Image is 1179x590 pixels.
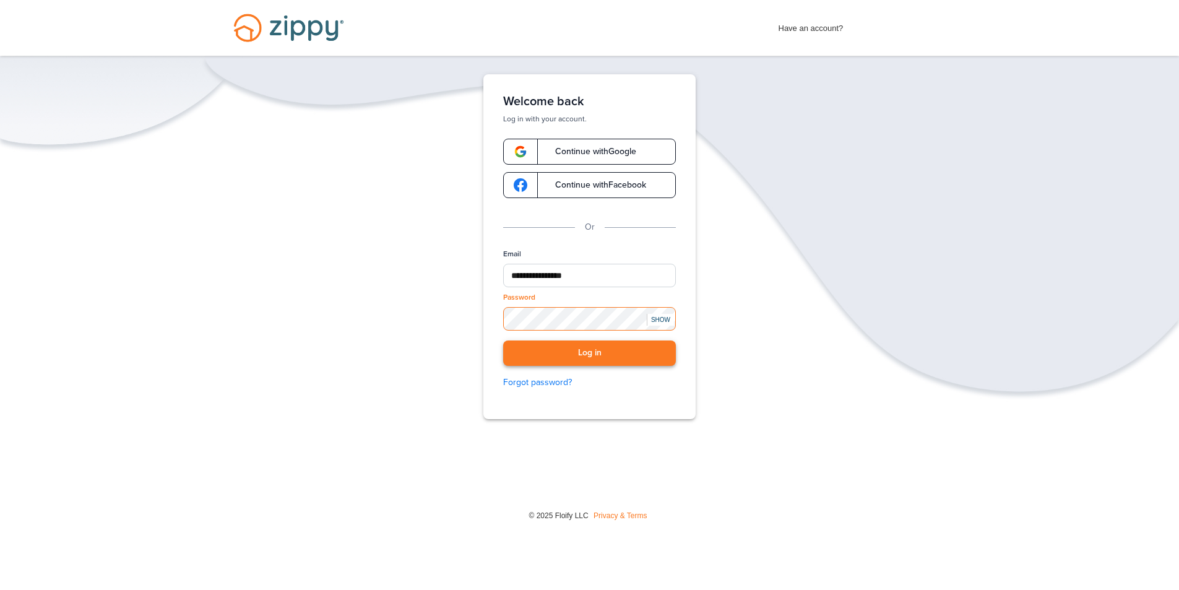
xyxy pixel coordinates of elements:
[514,145,527,158] img: google-logo
[543,181,646,189] span: Continue with Facebook
[503,341,676,366] button: Log in
[585,220,595,234] p: Or
[503,307,676,331] input: Password
[503,376,676,389] a: Forgot password?
[594,511,647,520] a: Privacy & Terms
[503,94,676,109] h1: Welcome back
[779,15,844,35] span: Have an account?
[503,292,535,303] label: Password
[503,172,676,198] a: google-logoContinue withFacebook
[503,139,676,165] a: google-logoContinue withGoogle
[543,147,636,156] span: Continue with Google
[514,178,527,192] img: google-logo
[529,511,588,520] span: © 2025 Floify LLC
[647,314,674,326] div: SHOW
[503,114,676,124] p: Log in with your account.
[503,249,521,259] label: Email
[503,264,676,287] input: Email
